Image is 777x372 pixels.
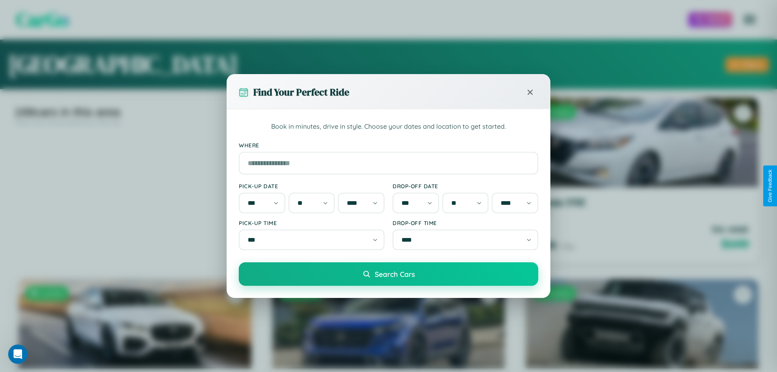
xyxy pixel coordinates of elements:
h3: Find Your Perfect Ride [253,85,349,99]
label: Pick-up Time [239,219,384,226]
span: Search Cars [375,270,415,278]
label: Drop-off Date [393,183,538,189]
label: Drop-off Time [393,219,538,226]
label: Where [239,142,538,149]
label: Pick-up Date [239,183,384,189]
p: Book in minutes, drive in style. Choose your dates and location to get started. [239,121,538,132]
button: Search Cars [239,262,538,286]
